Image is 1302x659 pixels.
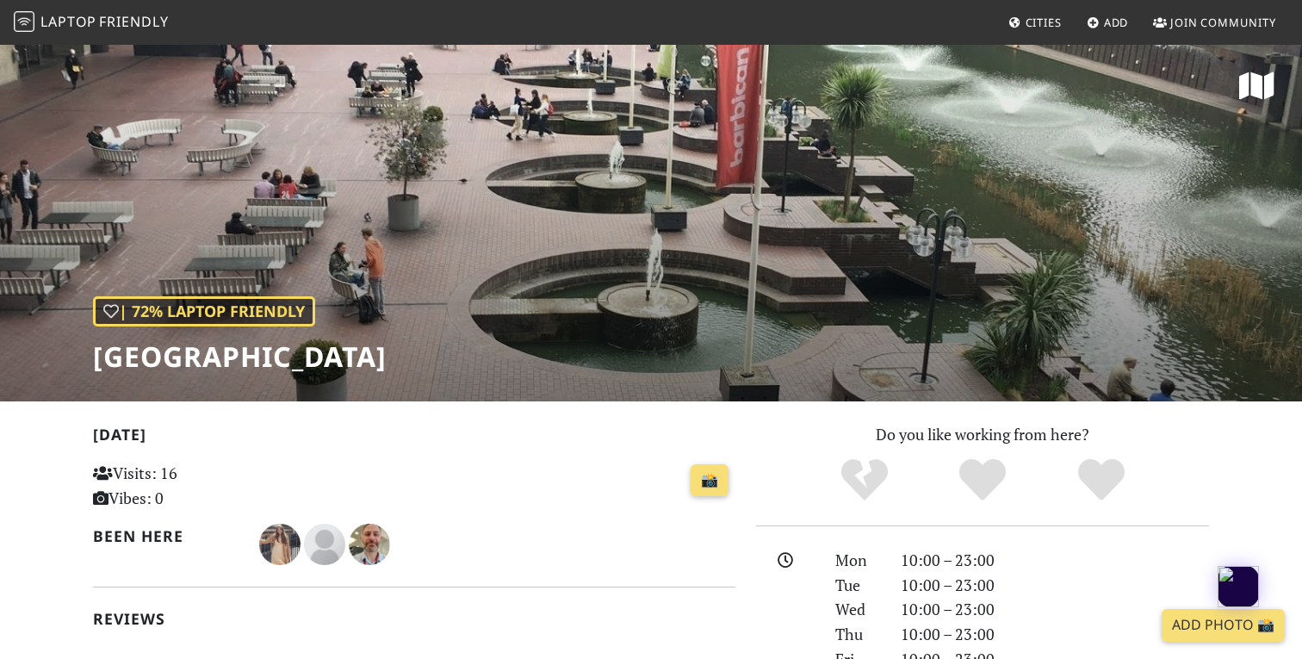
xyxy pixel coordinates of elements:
[99,12,168,31] span: Friendly
[304,532,349,553] span: James Lowsley Williams
[1218,566,1259,607] img: app-logo.png
[93,610,735,628] h2: Reviews
[825,597,890,622] div: Wed
[349,524,390,565] img: 1536-nicholas.jpg
[1042,457,1161,504] div: Definitely!
[825,548,890,573] div: Mon
[14,8,169,38] a: LaptopFriendly LaptopFriendly
[691,464,728,497] a: 📸
[14,11,34,32] img: LaptopFriendly
[756,422,1209,447] p: Do you like working from here?
[93,461,294,511] p: Visits: 16 Vibes: 0
[1170,15,1276,30] span: Join Community
[825,573,890,598] div: Tue
[259,524,301,565] img: 4035-fatima.jpg
[1146,7,1283,38] a: Join Community
[40,12,96,31] span: Laptop
[93,296,315,326] div: In general, do you like working from here?
[1026,15,1062,30] span: Cities
[890,597,1219,622] div: 10:00 – 23:00
[825,622,890,647] div: Thu
[349,532,390,553] span: Nicholas Wright
[923,457,1042,504] div: Yes
[1104,15,1129,30] span: Add
[93,527,239,545] h2: Been here
[93,426,735,451] h2: [DATE]
[93,340,387,373] h1: [GEOGRAPHIC_DATA]
[1162,609,1285,642] a: Add Photo 📸
[890,622,1219,647] div: 10:00 – 23:00
[304,524,345,565] img: blank-535327c66bd565773addf3077783bbfce4b00ec00e9fd257753287c682c7fa38.png
[1080,7,1136,38] a: Add
[1001,7,1069,38] a: Cities
[890,573,1219,598] div: 10:00 – 23:00
[805,457,924,504] div: No
[259,532,304,553] span: Fátima González
[890,548,1219,573] div: 10:00 – 23:00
